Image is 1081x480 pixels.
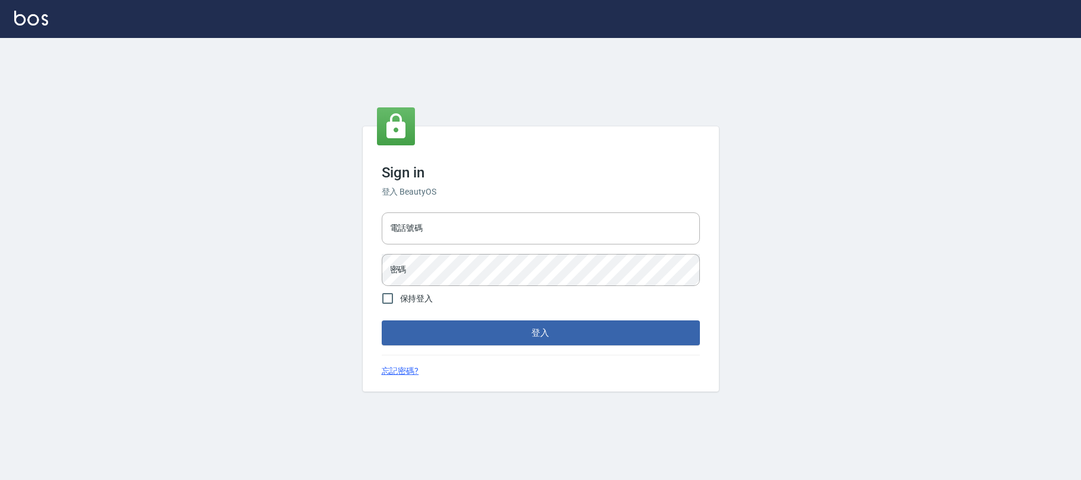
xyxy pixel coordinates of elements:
[382,164,700,181] h3: Sign in
[382,320,700,345] button: 登入
[400,293,433,305] span: 保持登入
[382,365,419,377] a: 忘記密碼?
[14,11,48,26] img: Logo
[382,186,700,198] h6: 登入 BeautyOS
